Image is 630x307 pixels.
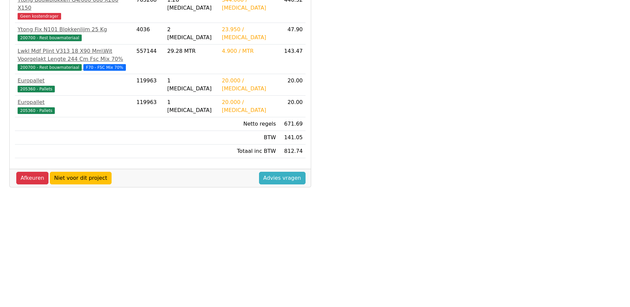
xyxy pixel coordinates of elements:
[279,96,306,117] td: 20.00
[18,26,131,42] a: Ytong Fix N101 Blokkenlijm 25 Kg200700 - Rest bouwmateriaal
[279,45,306,74] td: 143.47
[134,74,165,96] td: 119963
[83,64,126,71] span: F70 - FSC Mix 70%
[134,45,165,74] td: 557144
[222,77,276,93] div: 20.000 / [MEDICAL_DATA]
[18,26,131,34] div: Ytong Fix N101 Blokkenlijm 25 Kg
[279,117,306,131] td: 671.69
[167,98,217,114] div: 1 [MEDICAL_DATA]
[219,117,279,131] td: Netto regels
[219,131,279,145] td: BTW
[279,131,306,145] td: 141.05
[16,172,48,184] a: Afkeuren
[18,64,82,71] span: 200700 - Rest bouwmateriaal
[18,35,82,41] span: 200700 - Rest bouwmateriaal
[279,145,306,158] td: 812.74
[50,172,112,184] a: Niet voor dit project
[18,98,131,114] a: Europallet205360 - Pallets
[18,77,131,85] div: Europallet
[222,98,276,114] div: 20.000 / [MEDICAL_DATA]
[167,26,217,42] div: 2 [MEDICAL_DATA]
[167,77,217,93] div: 1 [MEDICAL_DATA]
[134,96,165,117] td: 119963
[18,107,55,114] span: 205360 - Pallets
[259,172,306,184] a: Advies vragen
[134,23,165,45] td: 4036
[18,77,131,93] a: Europallet205360 - Pallets
[219,145,279,158] td: Totaal inc BTW
[279,23,306,45] td: 47.90
[18,47,131,63] div: Lwkl Mdf Plint V313 18 X90 Mm\Wit Voorgelakt Lengte 244 Cm Fsc Mix 70%
[18,98,131,106] div: Europallet
[18,47,131,71] a: Lwkl Mdf Plint V313 18 X90 Mm\Wit Voorgelakt Lengte 244 Cm Fsc Mix 70%200700 - Rest bouwmateriaal...
[167,47,217,55] div: 29.28 MTR
[18,13,61,20] span: Geen kostendrager
[222,26,276,42] div: 23.950 / [MEDICAL_DATA]
[222,47,276,55] div: 4.900 / MTR
[279,74,306,96] td: 20.00
[18,86,55,92] span: 205360 - Pallets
